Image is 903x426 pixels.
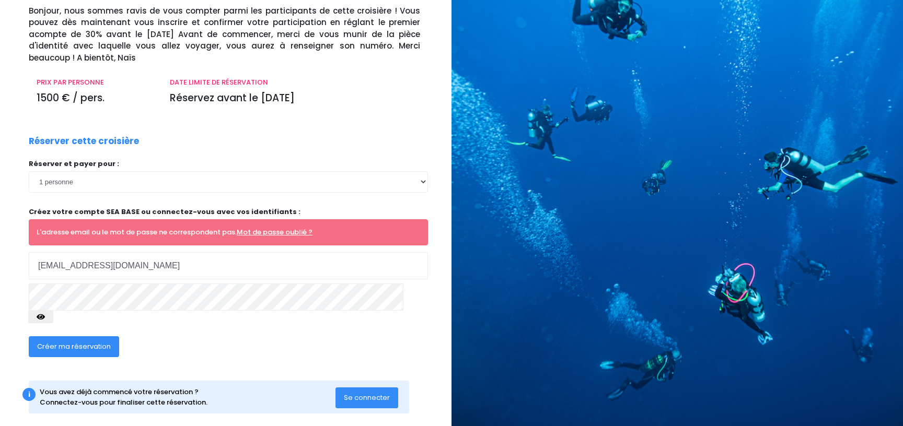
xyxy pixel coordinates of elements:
[40,387,336,407] div: Vous avez déjà commencé votre réservation ? Connectez-vous pour finaliser cette réservation.
[29,336,119,357] button: Créer ma réservation
[29,135,139,148] p: Réserver cette croisière
[170,91,420,106] p: Réservez avant le [DATE]
[29,159,428,169] p: Réserver et payer pour :
[344,393,390,403] span: Se connecter
[237,227,312,237] a: Mot de passe oublié ?
[29,5,444,64] p: Bonjour, nous sommes ravis de vous compter parmi les participants de cette croisière ! Vous pouve...
[22,388,36,401] div: i
[335,387,398,408] button: Se connecter
[29,207,428,217] p: Créez votre compte SEA BASE ou connectez-vous avec vos identifiants :
[37,341,111,351] span: Créer ma réservation
[29,219,428,245] div: L'adresse email ou le mot de passe ne correspondent pas.
[37,77,154,88] p: PRIX PAR PERSONNE
[170,77,420,88] p: DATE LIMITE DE RÉSERVATION
[29,252,428,279] input: Adresse email
[335,393,398,401] a: Se connecter
[37,91,154,106] p: 1500 € / pers.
